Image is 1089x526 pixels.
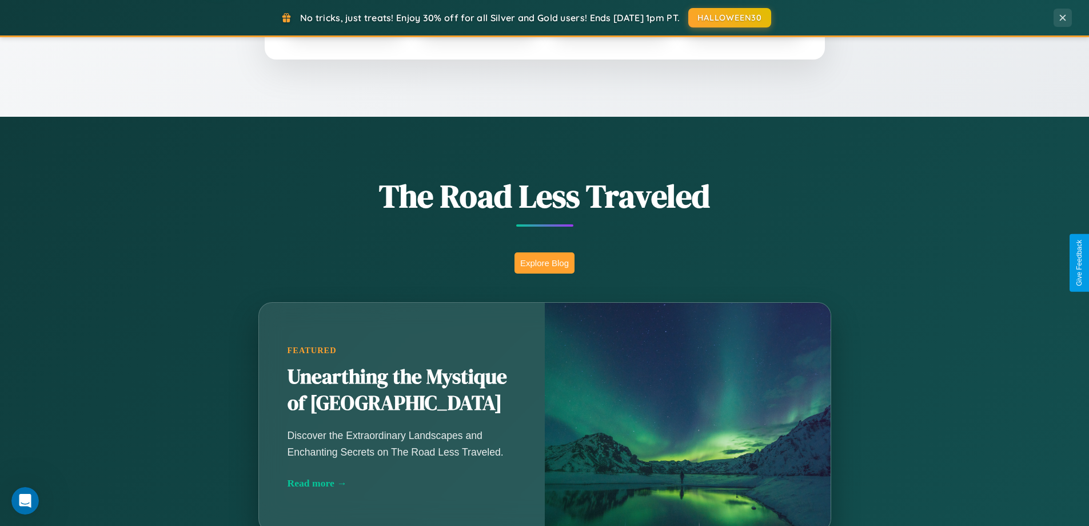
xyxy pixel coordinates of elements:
span: No tricks, just treats! Enjoy 30% off for all Silver and Gold users! Ends [DATE] 1pm PT. [300,12,680,23]
div: Featured [288,346,516,355]
h2: Unearthing the Mystique of [GEOGRAPHIC_DATA] [288,364,516,417]
div: Read more → [288,477,516,489]
div: Give Feedback [1075,240,1083,286]
p: Discover the Extraordinary Landscapes and Enchanting Secrets on The Road Less Traveled. [288,428,516,460]
button: Explore Blog [514,252,575,274]
h1: The Road Less Traveled [202,174,888,218]
button: HALLOWEEN30 [688,8,771,27]
iframe: Intercom live chat [11,487,39,515]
